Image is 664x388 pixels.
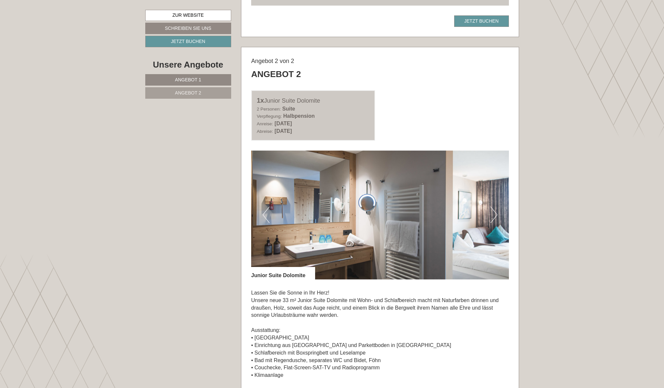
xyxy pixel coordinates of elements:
b: Suite [282,106,295,112]
a: Zur Website [145,10,231,21]
span: Angebot 2 von 2 [251,58,294,64]
a: Jetzt buchen [145,36,231,47]
div: Unsere Angebote [145,59,231,71]
small: Verpflegung: [257,114,282,119]
button: Previous [263,207,270,223]
img: image [251,151,509,279]
b: [DATE] [274,121,292,126]
small: Abreise: [257,129,273,134]
span: Angebot 2 [175,90,201,95]
small: 2 Personen: [257,107,281,112]
a: Jetzt buchen [454,15,509,27]
small: Anreise: [257,121,273,126]
button: Next [491,207,497,223]
b: Halbpension [283,113,315,119]
div: Junior Suite Dolomite [257,96,370,105]
p: Lassen Sie die Sonne in Ihr Herz! Unsere neue 33 m² Junior Suite Dolomite mit Wohn- und Schlafber... [251,289,509,379]
div: Junior Suite Dolomite [251,267,315,279]
div: Angebot 2 [251,68,301,80]
a: Schreiben Sie uns [145,23,231,34]
span: Angebot 1 [175,77,201,82]
b: [DATE] [274,128,292,134]
b: 1x [257,97,264,104]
